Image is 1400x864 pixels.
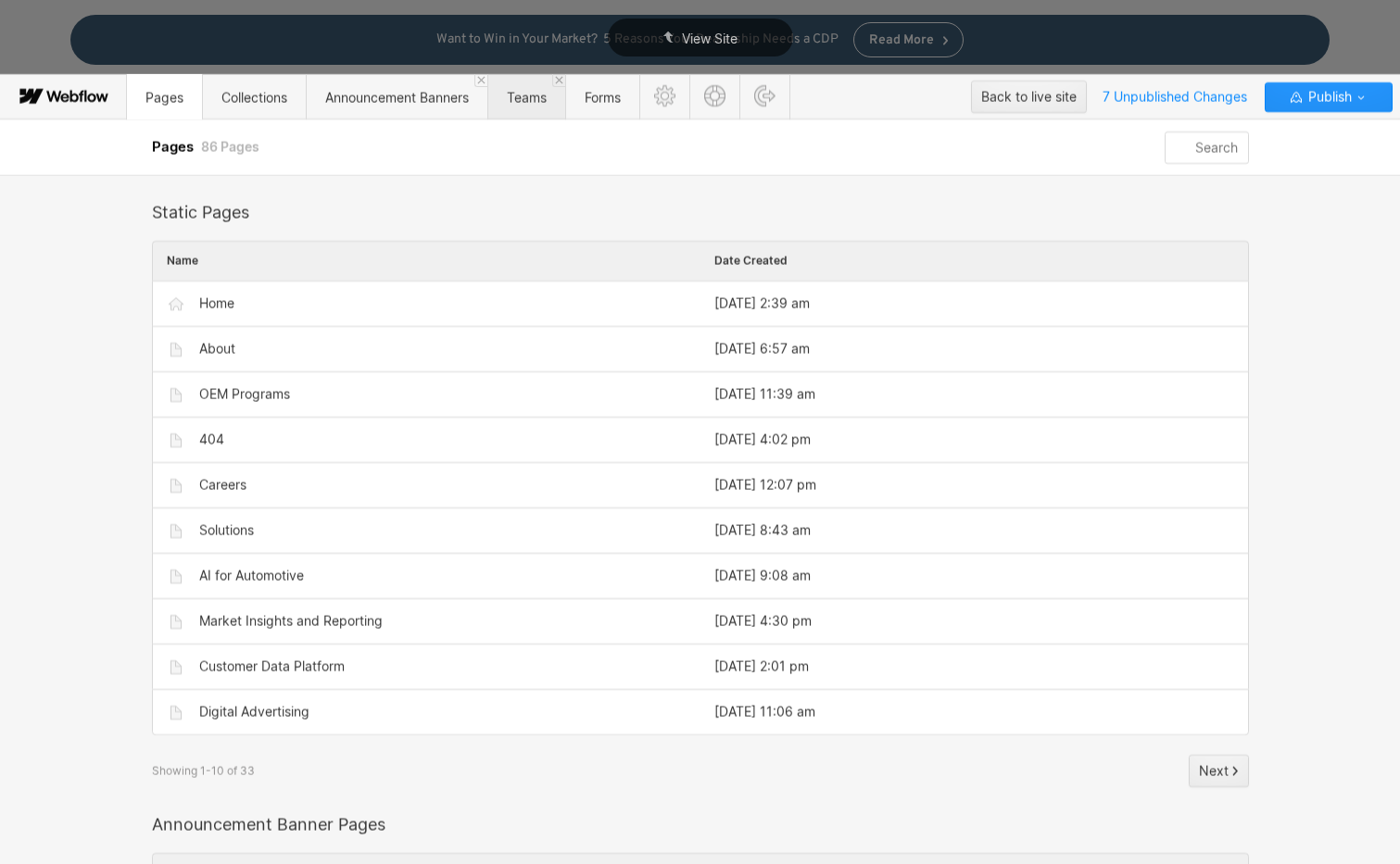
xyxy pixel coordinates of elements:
div: [DATE] 11:39 am [714,387,815,402]
div: Announcement Banner Pages [152,815,1249,834]
span: Publish [1305,83,1352,111]
div: Showing 1-10 of 33 [152,765,255,778]
span: Date Created [714,255,788,268]
div: [DATE] 4:02 pm [714,432,811,447]
div: [DATE] 11:06 am [714,705,815,720]
div: 404 [199,432,224,447]
span: Announcement Banners [325,89,469,105]
span: View Site [682,31,738,46]
a: Close 'Announcement Banners' tab [474,74,487,87]
div: [DATE] 6:57 am [714,342,810,357]
div: Static Pages [152,203,1249,222]
div: [DATE] 9:08 am [714,569,811,583]
span: 7 Unpublished Changes [1094,82,1255,111]
div: Solutions [199,523,254,538]
a: Close 'Teams' tab [552,74,565,87]
div: [DATE] 2:01 pm [714,659,809,674]
button: Publish [1265,82,1393,112]
span: Pages [152,138,194,156]
span: Teams [507,89,547,105]
div: [DATE] 12:07 pm [714,478,816,493]
div: OEM Programs [199,387,290,402]
div: Name [153,242,700,281]
span: Pages [145,89,183,105]
div: [DATE] 8:43 am [714,523,811,538]
span: Next [1199,758,1229,785]
div: Careers [199,478,246,493]
span: Collections [221,89,287,105]
span: 86 Pages [198,139,259,155]
span: Forms [585,89,621,105]
div: Customer Data Platform [199,659,345,674]
div: [DATE] 2:39 am [714,296,810,311]
div: Home [199,296,234,311]
button: Back to live site [971,81,1087,113]
div: [DATE] 4:30 pm [714,614,812,629]
div: Back to live site [981,83,1077,111]
button: Next [1189,755,1249,787]
div: About [199,342,235,357]
div: Market Insights and Reporting [199,614,383,629]
input: Search pages... [1165,131,1248,164]
div: Digital Advertising [199,705,309,720]
div: AI for Automotive [199,569,304,583]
